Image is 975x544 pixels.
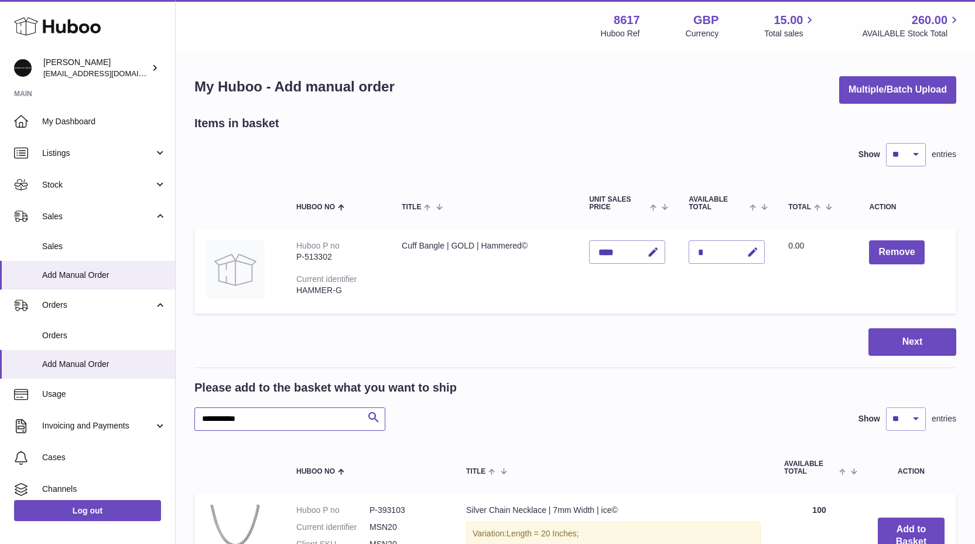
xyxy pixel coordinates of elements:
h1: My Huboo - Add manual order [194,77,395,96]
a: Log out [14,500,161,521]
dt: Huboo P no [296,505,370,516]
span: Unit Sales Price [589,196,647,211]
a: 15.00 Total sales [764,12,816,39]
img: hello@alfredco.com [14,59,32,77]
span: 260.00 [912,12,947,28]
span: 15.00 [774,12,803,28]
div: P-513302 [296,251,378,263]
span: Stock [42,179,154,191]
h2: Items in basket [194,115,279,131]
span: Listings [42,148,154,159]
a: 260.00 AVAILABLE Stock Total [862,12,961,39]
span: Huboo no [296,203,335,211]
span: Channels [42,484,166,495]
span: Total [788,203,811,211]
span: AVAILABLE Total [784,460,836,475]
strong: GBP [693,12,719,28]
label: Show [858,413,880,424]
span: entries [932,413,956,424]
button: Multiple/Batch Upload [839,76,956,104]
span: Orders [42,300,154,311]
div: HAMMER-G [296,285,378,296]
img: Cuff Bangle | GOLD | Hammered© [206,240,265,299]
span: Sales [42,241,166,252]
div: Current identifier [296,274,357,284]
div: Huboo P no [296,241,340,250]
span: Usage [42,389,166,400]
h2: Please add to the basket what you want to ship [194,380,457,396]
dd: P-393103 [370,505,443,516]
span: [EMAIL_ADDRESS][DOMAIN_NAME] [43,69,172,78]
div: Huboo Ref [601,28,640,39]
span: AVAILABLE Stock Total [862,28,961,39]
span: Title [466,468,485,475]
span: Cases [42,452,166,463]
span: AVAILABLE Total [689,196,747,211]
span: Add Manual Order [42,270,166,281]
td: Cuff Bangle | GOLD | Hammered© [390,229,577,314]
span: Title [402,203,421,211]
span: 0.00 [788,241,804,250]
div: [PERSON_NAME] [43,57,149,79]
div: Action [869,203,945,211]
button: Next [868,328,956,356]
span: Add Manual Order [42,359,166,370]
span: Sales [42,211,154,222]
dd: MSN20 [370,522,443,533]
span: Length = 20 Inches; [507,529,579,538]
span: My Dashboard [42,116,166,127]
span: Huboo no [296,468,335,475]
button: Remove [869,240,924,264]
strong: 8617 [614,12,640,28]
span: Orders [42,330,166,341]
label: Show [858,149,880,160]
span: Invoicing and Payments [42,420,154,431]
dt: Current identifier [296,522,370,533]
div: Currency [686,28,719,39]
span: entries [932,149,956,160]
th: Action [866,448,956,487]
span: Total sales [764,28,816,39]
